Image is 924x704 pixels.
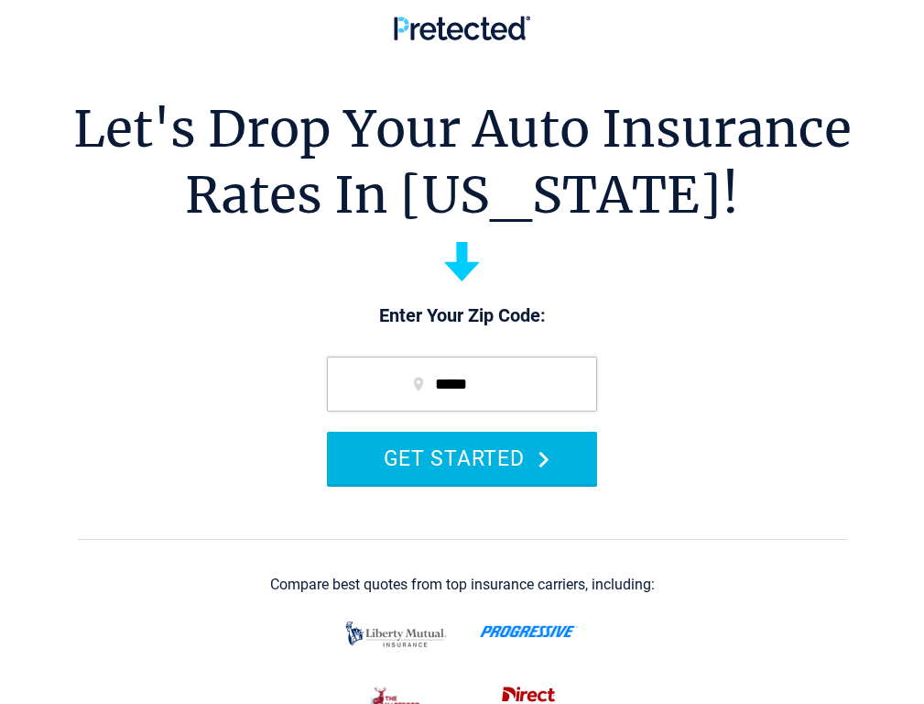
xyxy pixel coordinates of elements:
[73,96,852,228] h1: Let's Drop Your Auto Insurance Rates In [US_STATE]!
[341,612,451,656] img: liberty
[309,303,615,329] p: Enter Your Zip Code:
[270,577,655,593] div: Compare best quotes from top insurance carriers, including:
[480,625,578,638] img: progressive
[394,16,530,40] img: Pretected Logo
[327,432,597,484] button: GET STARTED
[327,357,597,412] input: zip code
